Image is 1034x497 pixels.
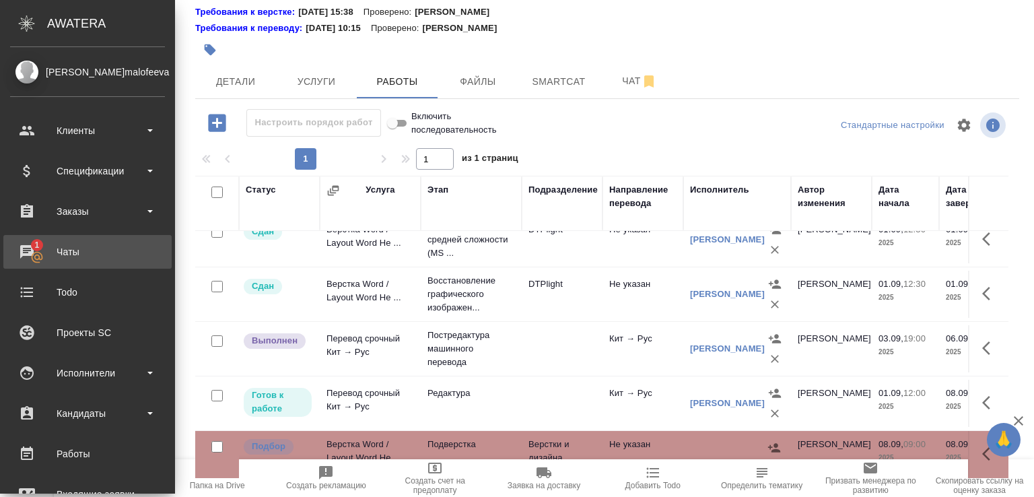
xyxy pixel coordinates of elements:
td: Перевод срочный Кит → Рус [320,380,421,427]
div: Исполнители [10,363,165,383]
div: Нажми, чтобы открыть папку с инструкцией [195,22,306,35]
div: Исполнитель может приступить к работе [242,387,313,418]
span: Папка на Drive [190,481,245,490]
div: Проекты SC [10,323,165,343]
p: Верстка макета средней сложности (MS ... [427,220,515,260]
span: Создать счет на предоплату [388,476,481,495]
p: [DATE] 10:15 [306,22,371,35]
p: 2025 [946,451,1000,465]
button: Здесь прячутся важные кнопки [974,277,1006,310]
td: Кит → Рус [602,380,683,427]
span: Создать рекламацию [286,481,366,490]
a: [PERSON_NAME] [690,398,765,408]
p: 12:00 [903,388,926,398]
p: Проверено: [371,22,423,35]
div: Можно подбирать исполнителей [242,438,313,456]
button: Здесь прячутся важные кнопки [974,332,1006,364]
div: Чаты [10,242,165,262]
p: Готов к работе [252,389,304,416]
button: Заявка на доставку [489,459,598,497]
p: 09:00 [903,439,926,449]
div: Этап [427,183,448,197]
a: Требования к переводу: [195,22,306,35]
div: AWATERA [47,10,175,37]
div: Исполнитель [690,183,749,197]
td: [PERSON_NAME] [791,431,872,478]
span: Детали [203,73,268,90]
div: Статус [246,183,276,197]
div: split button [837,115,948,136]
p: [DATE] 15:38 [298,5,364,19]
div: Todo [10,282,165,302]
span: Включить последовательность [411,110,497,137]
td: [PERSON_NAME] [791,380,872,427]
div: Клиенты [10,121,165,141]
a: 1Чаты [3,235,172,269]
button: Удалить [765,294,785,314]
div: Менеджер проверил работу исполнителя, передает ее на следующий этап [242,223,313,241]
a: Работы [3,437,172,471]
button: Добавить работу [199,109,236,137]
td: Верстка Word / Layout Word Не ... [320,431,421,478]
p: Подверстка [427,438,515,451]
p: 2025 [878,400,932,413]
span: Определить тематику [721,481,802,490]
button: 🙏 [987,423,1021,457]
td: Не указан [602,216,683,263]
div: Кандидаты [10,403,165,424]
td: [PERSON_NAME] [791,325,872,372]
button: Назначить [764,438,784,458]
p: 2025 [946,291,1000,304]
p: 19:00 [903,333,926,343]
p: 2025 [946,345,1000,359]
p: Сдан [252,225,274,238]
button: Скопировать ссылку на оценку заказа [925,459,1034,497]
td: DTPlight [522,271,602,318]
button: Папка на Drive [163,459,272,497]
button: Удалить [765,240,785,260]
p: 2025 [946,236,1000,250]
div: Менеджер проверил работу исполнителя, передает ее на следующий этап [242,277,313,296]
button: Сгруппировать [326,184,340,197]
p: 2025 [878,451,932,465]
p: Постредактура машинного перевода [427,329,515,369]
div: Дата завершения [946,183,1000,210]
td: Перевод срочный Кит → Рус [320,325,421,372]
button: Добавить Todo [598,459,708,497]
span: Добавить Todo [625,481,681,490]
div: Нажми, чтобы открыть папку с инструкцией [195,5,298,19]
button: Удалить [765,349,785,369]
button: Здесь прячутся важные кнопки [974,387,1006,419]
p: 2025 [946,400,1000,413]
span: Заявка на доставку [508,481,580,490]
button: Здесь прячутся важные кнопки [974,223,1006,255]
td: [PERSON_NAME] [791,271,872,318]
button: Назначить [765,274,785,294]
span: Посмотреть информацию [980,112,1008,138]
div: Подразделение [528,183,598,197]
p: 2025 [878,345,932,359]
span: Файлы [446,73,510,90]
p: 01.09, [946,279,971,289]
p: Сдан [252,279,274,293]
a: [PERSON_NAME] [690,234,765,244]
a: [PERSON_NAME] [690,289,765,299]
p: 08.09, [946,388,971,398]
a: Todo [3,275,172,309]
button: Создать счет на предоплату [380,459,489,497]
p: 03.09, [878,333,903,343]
p: Подбор [252,440,285,453]
td: Верстки и дизайна [522,431,602,478]
button: Призвать менеджера по развитию [816,459,925,497]
p: 2025 [878,236,932,250]
div: Услуга [366,183,394,197]
span: 1 [26,238,47,252]
button: Добавить тэг [195,35,225,65]
button: Создать рекламацию [272,459,381,497]
span: 🙏 [992,426,1015,454]
div: Направление перевода [609,183,677,210]
a: Требования к верстке: [195,5,298,19]
button: Удалить [765,403,785,424]
a: [PERSON_NAME] [690,343,765,354]
div: Автор изменения [798,183,865,210]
